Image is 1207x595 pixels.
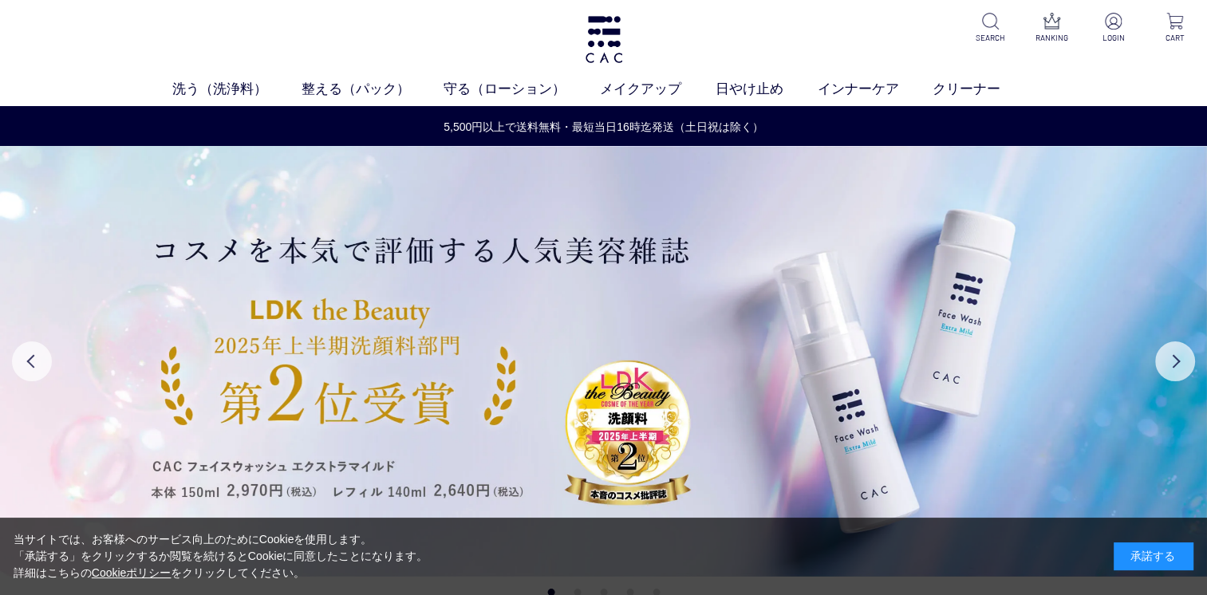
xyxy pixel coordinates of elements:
a: インナーケア [818,79,933,100]
p: LOGIN [1094,32,1133,44]
div: 当サイトでは、お客様へのサービス向上のためにCookieを使用します。 「承諾する」をクリックするか閲覧を続けるとCookieに同意したことになります。 詳細はこちらの をクリックしてください。 [14,531,428,581]
p: SEARCH [971,32,1010,44]
p: CART [1155,32,1194,44]
a: CART [1155,13,1194,44]
a: 整える（パック） [302,79,444,100]
a: 日やけ止め [716,79,818,100]
a: クリーナー [933,79,1035,100]
div: 承諾する [1114,542,1193,570]
a: メイクアップ [600,79,716,100]
a: 守る（ローション） [444,79,600,100]
a: Cookieポリシー [92,566,172,579]
p: RANKING [1032,32,1071,44]
img: logo [583,16,625,63]
a: SEARCH [971,13,1010,44]
a: LOGIN [1094,13,1133,44]
button: Next [1155,341,1195,381]
a: RANKING [1032,13,1071,44]
a: 5,500円以上で送料無料・最短当日16時迄発送（土日祝は除く） [1,119,1206,136]
button: Previous [12,341,52,381]
a: 洗う（洗浄料） [172,79,302,100]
